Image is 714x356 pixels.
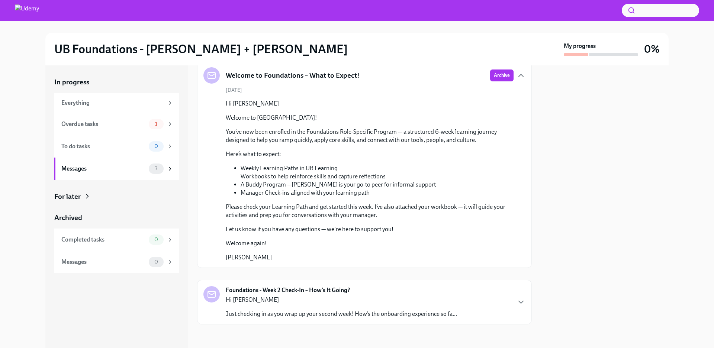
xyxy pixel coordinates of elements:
li: Manager Check-ins aligned with your learning path [241,189,514,197]
span: 1 [151,121,162,127]
p: Just checking in as you wrap up your second week! How’s the onboarding experience so fa... [226,310,457,318]
p: Let us know if you have any questions — we're here to support you! [226,225,514,233]
a: Messages3 [54,158,179,180]
div: Messages [61,165,146,173]
a: Archived [54,213,179,223]
div: Everything [61,99,164,107]
li: Weekly Learning Paths in UB Learning Workbooks to help reinforce skills and capture reflections [241,164,514,181]
p: You’ve now been enrolled in the Foundations Role-Specific Program — a structured 6-week learning ... [226,128,514,144]
li: A Buddy Program —[PERSON_NAME] is your go-to peer for informal support [241,181,514,189]
span: 3 [150,166,162,171]
span: [DATE] [226,87,242,94]
h5: Welcome to Foundations – What to Expect! [226,71,360,80]
span: 0 [150,259,163,265]
p: Hi [PERSON_NAME] [226,100,514,108]
p: Hi [PERSON_NAME] [226,296,457,304]
div: For later [54,192,81,201]
h3: 0% [644,42,660,56]
a: Overdue tasks1 [54,113,179,135]
p: Welcome again! [226,239,514,247]
p: Here’s what to expect: [226,150,514,158]
div: To do tasks [61,142,146,151]
p: Welcome to [GEOGRAPHIC_DATA]! [226,114,514,122]
div: Completed tasks [61,236,146,244]
a: For later [54,192,179,201]
p: [PERSON_NAME] [226,253,514,262]
div: Messages [61,258,146,266]
strong: My progress [564,42,596,50]
a: Messages0 [54,251,179,273]
span: 0 [150,143,163,149]
img: Udemy [15,4,39,16]
h2: UB Foundations - [PERSON_NAME] + [PERSON_NAME] [54,42,348,56]
strong: Foundations - Week 2 Check-In – How’s It Going? [226,286,350,294]
button: Archive [490,69,514,81]
a: In progress [54,77,179,87]
span: Archive [494,72,510,79]
span: 0 [150,237,163,242]
a: Completed tasks0 [54,229,179,251]
p: Please check your Learning Path and get started this week. I’ve also attached your workbook — it ... [226,203,514,219]
a: Everything [54,93,179,113]
div: Overdue tasks [61,120,146,128]
a: To do tasks0 [54,135,179,158]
